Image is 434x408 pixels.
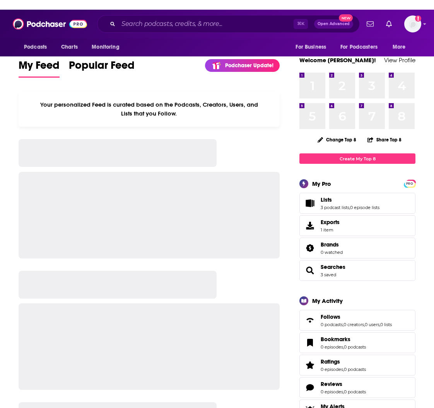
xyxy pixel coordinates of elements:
a: Reviews [302,382,318,393]
span: Reviews [299,377,415,398]
span: For Podcasters [340,42,378,53]
span: Brands [321,241,339,248]
span: Monitoring [92,42,119,53]
a: Follows [321,313,392,320]
span: For Business [296,42,326,53]
button: Change Top 8 [313,135,361,144]
a: PRO [405,180,414,186]
div: My Activity [312,297,343,304]
button: Open AdvancedNew [314,19,353,29]
span: , [379,322,380,327]
span: Ratings [299,355,415,376]
a: 0 watched [321,250,343,255]
span: Exports [302,220,318,231]
button: Show profile menu [404,15,421,32]
button: open menu [290,40,336,54]
span: , [343,389,344,394]
button: open menu [19,40,57,54]
button: open menu [387,40,415,54]
span: Bookmarks [321,336,350,343]
a: 0 episodes [321,344,343,350]
a: 0 creators [343,322,364,327]
a: Reviews [321,381,366,388]
a: Lists [321,196,379,203]
div: My Pro [312,180,331,187]
span: Lists [299,193,415,214]
a: 0 podcasts [344,389,366,394]
span: Ratings [321,358,340,365]
img: User Profile [404,15,421,32]
a: 3 saved [321,272,336,277]
a: Ratings [321,358,366,365]
span: Reviews [321,381,342,388]
div: Your personalized Feed is curated based on the Podcasts, Creators, Users, and Lists that you Follow. [19,92,280,127]
button: Share Top 8 [367,132,402,147]
span: Popular Feed [69,59,135,76]
span: New [339,14,353,22]
div: Search podcasts, credits, & more... [97,15,360,33]
span: Logged in as charlottestone [404,15,421,32]
span: Open Advanced [318,22,350,26]
a: 0 podcasts [321,322,343,327]
input: Search podcasts, credits, & more... [118,18,294,30]
a: Welcome [PERSON_NAME]! [299,56,376,64]
span: , [343,367,344,372]
a: Bookmarks [321,336,366,343]
a: 0 episodes [321,367,343,372]
span: , [349,205,350,210]
img: Podchaser - Follow, Share and Rate Podcasts [13,17,87,31]
a: 0 episodes [321,389,343,394]
span: , [364,322,365,327]
a: Searches [302,265,318,276]
a: Searches [321,263,345,270]
span: PRO [405,181,414,187]
span: Brands [299,238,415,258]
a: 3 podcast lists [321,205,349,210]
a: 0 podcasts [344,367,366,372]
svg: Email not verified [415,15,421,22]
a: View Profile [384,56,415,64]
span: Exports [321,219,340,226]
a: Exports [299,215,415,236]
a: 0 users [365,322,379,327]
a: Ratings [302,360,318,371]
span: ⌘ K [294,19,308,29]
span: More [393,42,406,53]
span: Charts [61,42,78,53]
p: Podchaser Update! [225,62,273,69]
span: Bookmarks [299,332,415,353]
a: My Feed [19,59,60,78]
a: Create My Top 8 [299,153,415,164]
span: Lists [321,196,332,203]
a: 0 lists [380,322,392,327]
a: Brands [321,241,343,248]
a: 0 podcasts [344,344,366,350]
button: open menu [86,40,129,54]
span: Follows [299,310,415,331]
a: Follows [302,315,318,326]
a: Bookmarks [302,337,318,348]
a: Charts [56,40,82,54]
span: Podcasts [24,42,47,53]
span: , [343,344,344,350]
span: My Feed [19,59,60,76]
a: Popular Feed [69,59,135,78]
a: Lists [302,198,318,209]
a: Show notifications dropdown [364,17,377,31]
span: Searches [299,260,415,281]
span: Follows [321,313,340,320]
span: 1 item [321,227,340,233]
a: 0 episode lists [350,205,379,210]
a: Show notifications dropdown [383,17,395,31]
a: Brands [302,243,318,253]
button: open menu [335,40,389,54]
